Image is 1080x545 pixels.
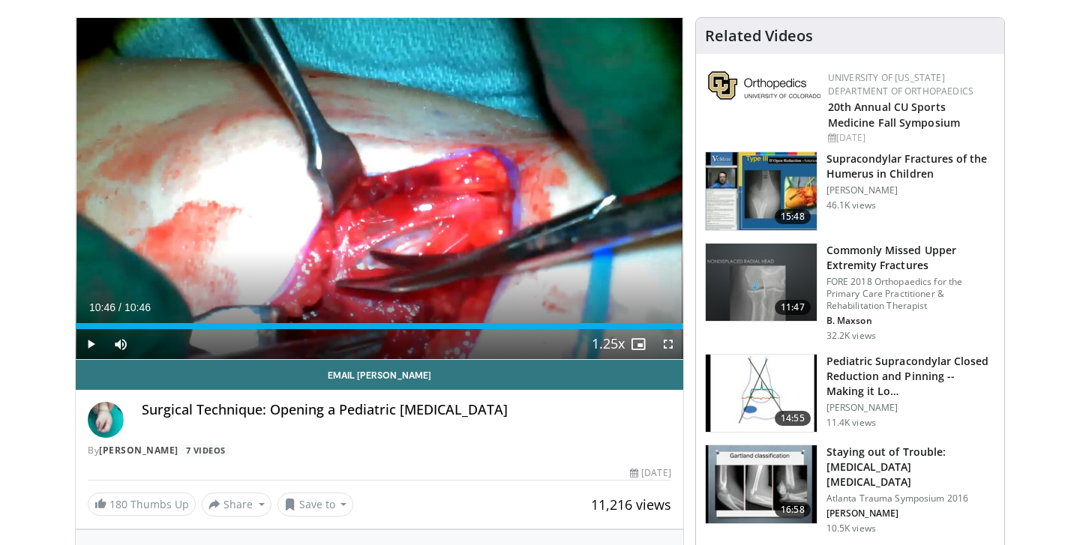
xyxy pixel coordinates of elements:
[106,329,136,359] button: Mute
[708,71,820,100] img: 355603a8-37da-49b6-856f-e00d7e9307d3.png.150x105_q85_autocrop_double_scale_upscale_version-0.2.png
[828,100,960,130] a: 20th Annual CU Sports Medicine Fall Symposium
[593,329,623,359] button: Playback Rate
[775,411,811,426] span: 14:55
[706,152,817,230] img: 07483a87-f7db-4b95-b01b-f6be0d1b3d91.150x105_q85_crop-smart_upscale.jpg
[202,493,271,517] button: Share
[88,493,196,516] a: 180 Thumbs Up
[99,444,178,457] a: [PERSON_NAME]
[826,417,876,429] p: 11.4K views
[705,354,995,433] a: 14:55 Pediatric Supracondylar Closed Reduction and Pinning -- Making it Lo… [PERSON_NAME] 11.4K v...
[109,497,127,511] span: 180
[828,71,973,97] a: University of [US_STATE] Department of Orthopaedics
[88,444,671,457] div: By
[826,354,995,399] h3: Pediatric Supracondylar Closed Reduction and Pinning -- Making it Lo…
[76,329,106,359] button: Play
[706,445,817,523] img: 05012973-bec5-4b18-bb86-627bf2269be2.150x105_q85_crop-smart_upscale.jpg
[826,315,995,327] p: B. Maxson
[76,323,683,329] div: Progress Bar
[706,244,817,322] img: b2c65235-e098-4cd2-ab0f-914df5e3e270.150x105_q85_crop-smart_upscale.jpg
[828,131,992,145] div: [DATE]
[826,276,995,312] p: FORE 2018 Orthopaedics for the Primary Care Practitioner & Rehabilitation Therapist
[142,402,671,418] h4: Surgical Technique: Opening a Pediatric [MEDICAL_DATA]
[826,445,995,490] h3: Staying out of Trouble: [MEDICAL_DATA] [MEDICAL_DATA]
[826,243,995,273] h3: Commonly Missed Upper Extremity Fractures
[826,184,995,196] p: [PERSON_NAME]
[705,243,995,342] a: 11:47 Commonly Missed Upper Extremity Fractures FORE 2018 Orthopaedics for the Primary Care Pract...
[706,355,817,433] img: 77e71d76-32d9-4fd0-a7d7-53acfe95e440.150x105_q85_crop-smart_upscale.jpg
[118,301,121,313] span: /
[775,209,811,224] span: 15:48
[826,402,995,414] p: [PERSON_NAME]
[591,496,671,514] span: 11,216 views
[826,523,876,535] p: 10.5K views
[76,18,683,360] video-js: Video Player
[705,27,813,45] h4: Related Videos
[89,301,115,313] span: 10:46
[826,508,995,520] p: [PERSON_NAME]
[826,151,995,181] h3: Supracondylar Fractures of the Humerus in Children
[124,301,151,313] span: 10:46
[826,493,995,505] p: Atlanta Trauma Symposium 2016
[705,151,995,231] a: 15:48 Supracondylar Fractures of the Humerus in Children [PERSON_NAME] 46.1K views
[630,466,670,480] div: [DATE]
[623,329,653,359] button: Enable picture-in-picture mode
[653,329,683,359] button: Fullscreen
[88,402,124,438] img: Avatar
[76,360,683,390] a: Email [PERSON_NAME]
[705,445,995,535] a: 16:58 Staying out of Trouble: [MEDICAL_DATA] [MEDICAL_DATA] Atlanta Trauma Symposium 2016 [PERSON...
[826,330,876,342] p: 32.2K views
[181,444,230,457] a: 7 Videos
[775,300,811,315] span: 11:47
[826,199,876,211] p: 46.1K views
[775,502,811,517] span: 16:58
[277,493,354,517] button: Save to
